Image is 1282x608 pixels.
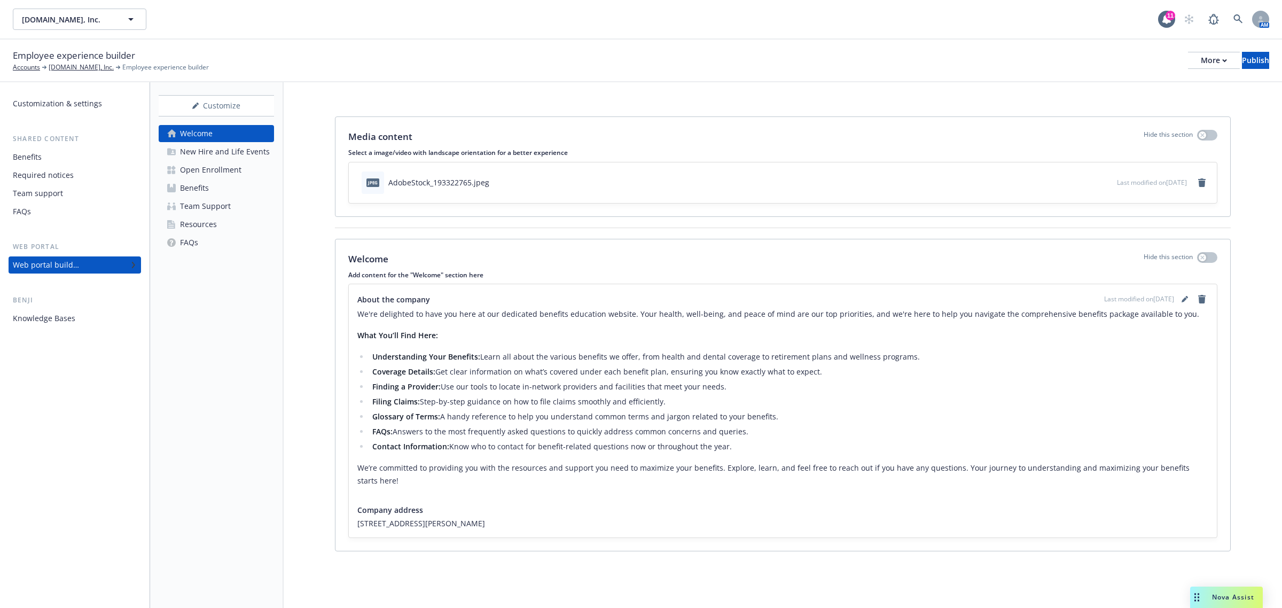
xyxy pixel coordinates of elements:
button: Nova Assist [1190,587,1263,608]
a: Resources [159,216,274,233]
strong: Filing Claims: [372,396,420,407]
p: We're delighted to have you here at our dedicated benefits education website. Your health, well-b... [357,308,1208,321]
a: FAQs [159,234,274,251]
div: FAQs [180,234,198,251]
span: Company address [357,504,423,516]
span: Last modified on [DATE] [1104,294,1174,304]
span: Employee experience builder [122,63,209,72]
a: Welcome [159,125,274,142]
div: Welcome [180,125,213,142]
a: Team support [9,185,141,202]
span: Nova Assist [1212,593,1254,602]
a: Web portal builder [9,256,141,274]
span: jpeg [366,178,379,186]
a: Team Support [159,198,274,215]
p: We’re committed to providing you with the resources and support you need to maximize your benefit... [357,462,1208,487]
strong: What You’ll Find Here: [357,330,438,340]
a: Start snowing [1178,9,1200,30]
button: Customize [159,95,274,116]
strong: Understanding Your Benefits: [372,352,480,362]
a: Accounts [13,63,40,72]
strong: Coverage Details: [372,367,435,377]
button: [DOMAIN_NAME], Inc. [13,9,146,30]
a: Benefits [9,149,141,166]
div: AdobeStock_193322765.jpeg [388,177,489,188]
div: Team support [13,185,63,202]
button: download file [1086,177,1095,188]
div: Web portal [9,241,141,252]
a: editPencil [1178,293,1191,306]
div: Web portal builder [13,256,79,274]
div: Required notices [13,167,74,184]
a: Search [1228,9,1249,30]
li: Step-by-step guidance on how to file claims smoothly and efficiently. [369,395,1208,408]
a: FAQs [9,203,141,220]
span: [STREET_ADDRESS][PERSON_NAME] [357,518,1208,529]
a: remove [1195,176,1208,189]
a: Benefits [159,180,274,197]
a: Required notices [9,167,141,184]
li: Learn all about the various benefits we offer, from health and dental coverage to retirement plan... [369,350,1208,363]
p: Select a image/video with landscape orientation for a better experience [348,148,1217,157]
p: Add content for the "Welcome" section here [348,270,1217,279]
strong: Finding a Provider: [372,381,441,392]
p: Welcome [348,252,388,266]
li: A handy reference to help you understand common terms and jargon related to your benefits. [369,410,1208,423]
a: Report a Bug [1203,9,1224,30]
div: Resources [180,216,217,233]
div: Customization & settings [13,95,102,112]
strong: Contact Information: [372,441,449,451]
a: Open Enrollment [159,161,274,178]
li: Know who to contact for benefit-related questions now or throughout the year. [369,440,1208,453]
li: Use our tools to locate in-network providers and facilities that meet your needs. [369,380,1208,393]
button: More [1188,52,1240,69]
div: 11 [1166,10,1175,20]
a: New Hire and Life Events [159,143,274,160]
div: FAQs [13,203,31,220]
div: Benji [9,295,141,306]
div: Publish [1242,52,1269,68]
span: Last modified on [DATE] [1117,178,1187,187]
div: Team Support [180,198,231,215]
div: Benefits [13,149,42,166]
span: About the company [357,294,430,305]
span: [DOMAIN_NAME], Inc. [22,14,114,25]
li: Get clear information on what’s covered under each benefit plan, ensuring you know exactly what t... [369,365,1208,378]
div: Open Enrollment [180,161,241,178]
button: Publish [1242,52,1269,69]
div: Knowledge Bases [13,310,75,327]
strong: FAQs: [372,426,393,436]
div: New Hire and Life Events [180,143,270,160]
p: Hide this section [1144,130,1193,144]
div: More [1201,52,1227,68]
a: remove [1195,293,1208,306]
li: Answers to the most frequently asked questions to quickly address common concerns and queries. [369,425,1208,438]
a: [DOMAIN_NAME], Inc. [49,63,114,72]
div: Shared content [9,134,141,144]
div: Drag to move [1190,587,1203,608]
p: Hide this section [1144,252,1193,266]
span: Employee experience builder [13,49,135,63]
strong: Glossary of Terms: [372,411,440,422]
div: Benefits [180,180,209,197]
a: Knowledge Bases [9,310,141,327]
div: Customize [159,96,274,116]
a: Customization & settings [9,95,141,112]
button: preview file [1103,177,1113,188]
p: Media content [348,130,412,144]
